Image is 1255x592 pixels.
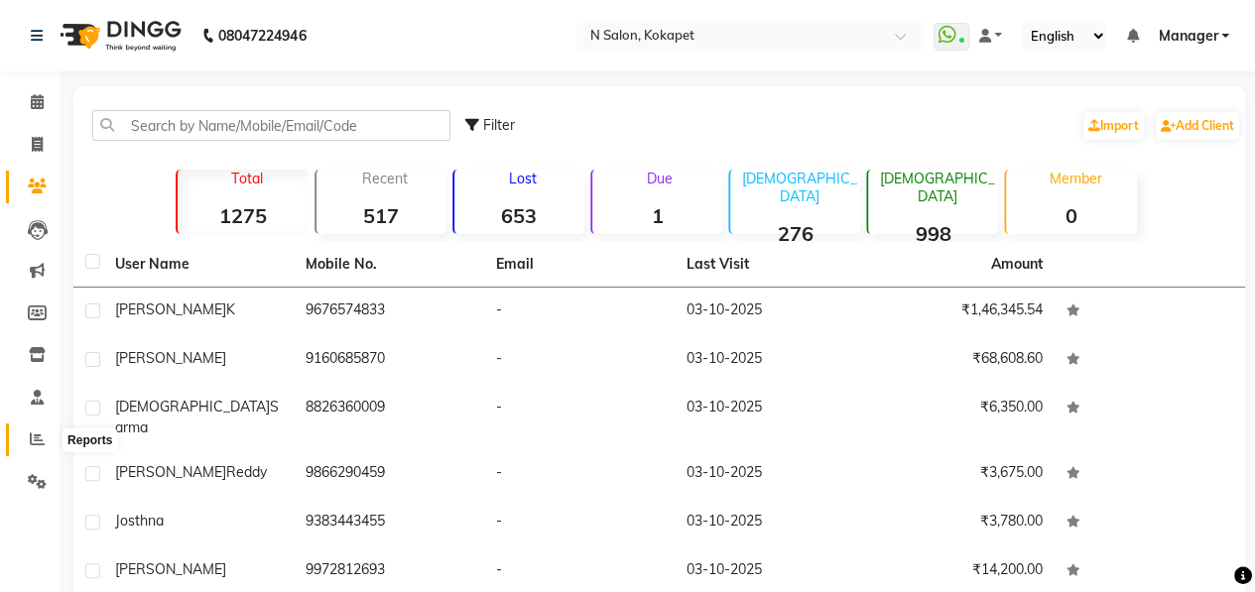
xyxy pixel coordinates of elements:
[674,450,864,499] td: 03-10-2025
[462,170,584,187] p: Lost
[1006,203,1136,228] strong: 0
[186,170,308,187] p: Total
[218,8,306,63] b: 08047224946
[674,499,864,547] td: 03-10-2025
[316,203,446,228] strong: 517
[1083,112,1144,140] a: Import
[115,300,226,318] span: [PERSON_NAME]
[63,428,117,452] div: Reports
[1156,112,1239,140] a: Add Client
[51,8,187,63] img: logo
[738,170,860,205] p: [DEMOGRAPHIC_DATA]
[864,336,1055,385] td: ₹68,608.60
[294,385,484,450] td: 8826360009
[674,288,864,336] td: 03-10-2025
[115,463,226,481] span: [PERSON_NAME]
[294,499,484,547] td: 9383443455
[294,336,484,385] td: 9160685870
[864,450,1055,499] td: ₹3,675.00
[226,300,235,318] span: k
[596,170,722,187] p: Due
[484,385,675,450] td: -
[592,203,722,228] strong: 1
[674,242,864,288] th: Last Visit
[115,349,226,367] span: [PERSON_NAME]
[103,242,294,288] th: User Name
[324,170,446,187] p: Recent
[1014,170,1136,187] p: Member
[294,288,484,336] td: 9676574833
[226,463,267,481] span: Reddy
[484,499,675,547] td: -
[178,203,308,228] strong: 1275
[1158,26,1217,47] span: Manager
[484,242,675,288] th: Email
[674,385,864,450] td: 03-10-2025
[868,221,998,246] strong: 998
[864,499,1055,547] td: ₹3,780.00
[674,336,864,385] td: 03-10-2025
[294,450,484,499] td: 9866290459
[864,288,1055,336] td: ₹1,46,345.54
[484,450,675,499] td: -
[294,242,484,288] th: Mobile No.
[454,203,584,228] strong: 653
[876,170,998,205] p: [DEMOGRAPHIC_DATA]
[730,221,860,246] strong: 276
[484,336,675,385] td: -
[864,385,1055,450] td: ₹6,350.00
[483,116,515,134] span: Filter
[979,242,1055,287] th: Amount
[115,560,226,578] span: [PERSON_NAME]
[484,288,675,336] td: -
[115,512,164,530] span: Josthna
[115,398,270,415] span: [DEMOGRAPHIC_DATA]
[92,110,450,141] input: Search by Name/Mobile/Email/Code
